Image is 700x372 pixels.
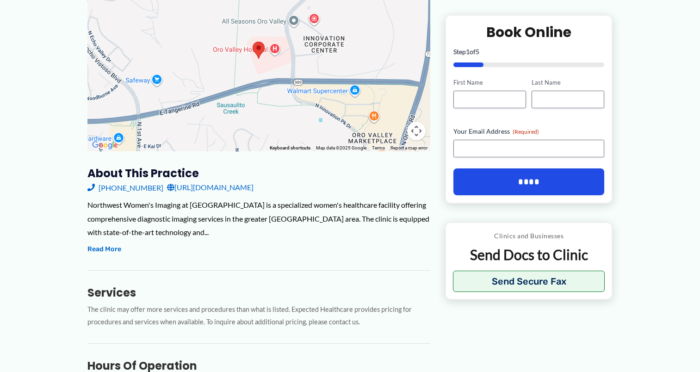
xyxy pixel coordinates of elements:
p: The clinic may offer more services and procedures than what is listed. Expected Healthcare provid... [87,304,430,329]
button: Read More [87,244,121,255]
label: First Name [453,78,526,87]
button: Map camera controls [407,122,426,140]
a: [PHONE_NUMBER] [87,180,163,194]
a: Open this area in Google Maps (opens a new window) [90,139,120,151]
label: Last Name [532,78,604,87]
span: 1 [466,48,470,56]
span: 5 [476,48,479,56]
a: Terms (opens in new tab) [372,145,385,150]
label: Your Email Address [453,127,605,136]
div: Northwest Women's Imaging at [GEOGRAPHIC_DATA] is a specialized women's healthcare facility offer... [87,198,430,239]
a: [URL][DOMAIN_NAME] [167,180,254,194]
span: Map data ©2025 Google [316,145,366,150]
button: Keyboard shortcuts [270,145,310,151]
p: Step of [453,49,605,55]
img: Google [90,139,120,151]
a: Report a map error [390,145,427,150]
p: Send Docs to Clinic [453,246,605,264]
p: Clinics and Businesses [453,230,605,242]
h2: Book Online [453,23,605,41]
h3: About this practice [87,166,430,180]
span: (Required) [513,128,539,135]
button: Send Secure Fax [453,271,605,292]
h3: Services [87,285,430,300]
